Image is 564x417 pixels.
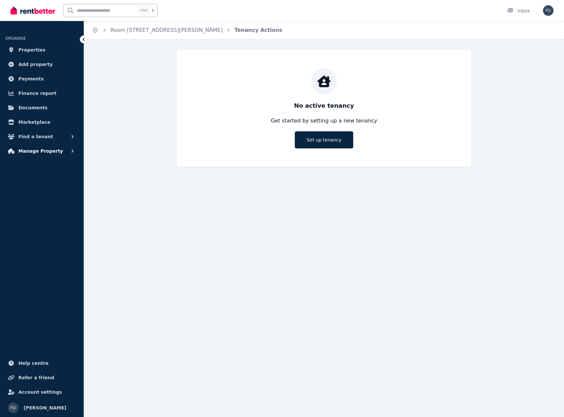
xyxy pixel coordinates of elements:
nav: Breadcrumb [84,21,290,39]
span: Find a tenant [18,133,53,141]
a: Help centre [5,357,78,370]
span: Marketplace [18,118,50,126]
a: Room [STREET_ADDRESS][PERSON_NAME] [110,27,223,33]
a: Refer a friend [5,371,78,384]
span: [PERSON_NAME] [24,404,66,412]
button: Manage Property [5,144,78,158]
span: Documents [18,104,48,112]
div: Inbox [507,8,530,14]
button: Find a tenant [5,130,78,143]
a: Add property [5,58,78,71]
span: Ctrl [139,6,149,15]
img: Philip Dissanayake [8,403,18,413]
a: Account settings [5,385,78,399]
a: Tenancy Actions [234,27,282,33]
a: Payments [5,72,78,85]
a: Marketplace [5,116,78,129]
span: Finance report [18,89,56,97]
img: Philip Dissanayake [543,5,553,16]
a: Properties [5,43,78,56]
span: Help centre [18,359,49,367]
span: Manage Property [18,147,63,155]
p: Get started by setting up a new tenancy [271,117,377,125]
span: Properties [18,46,46,54]
img: RentBetter [11,6,55,15]
a: Set up tenancy [295,131,353,148]
span: Refer a friend [18,374,54,382]
span: ORGANISE [5,36,26,41]
span: Account settings [18,388,62,396]
span: Add property [18,60,53,68]
a: Documents [5,101,78,114]
span: k [152,8,154,13]
h2: No active tenancy [294,101,354,110]
a: Finance report [5,87,78,100]
span: Payments [18,75,44,83]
